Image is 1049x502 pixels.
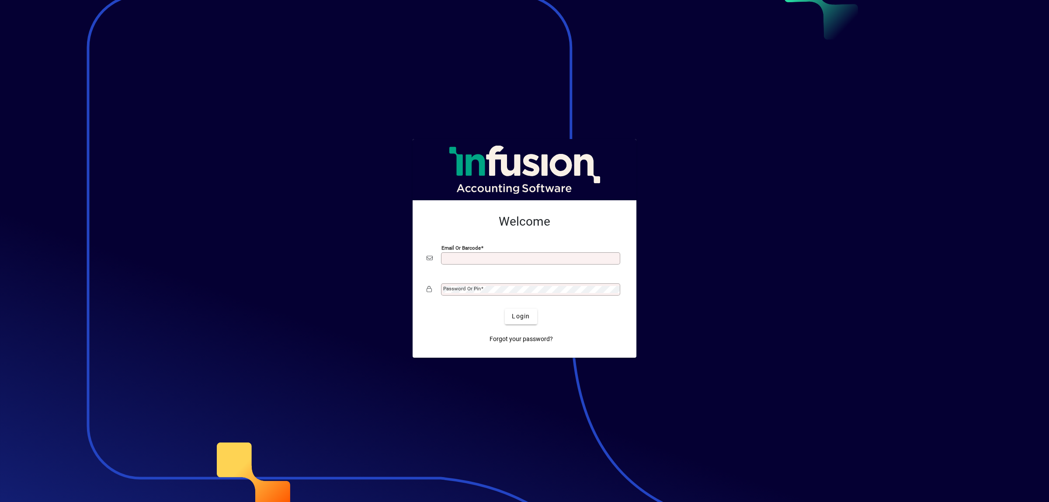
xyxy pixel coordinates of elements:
h2: Welcome [427,214,622,229]
span: Login [512,312,530,321]
mat-label: Email or Barcode [441,244,481,251]
span: Forgot your password? [490,335,553,344]
mat-label: Password or Pin [443,286,481,292]
button: Login [505,309,537,324]
a: Forgot your password? [486,331,556,347]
